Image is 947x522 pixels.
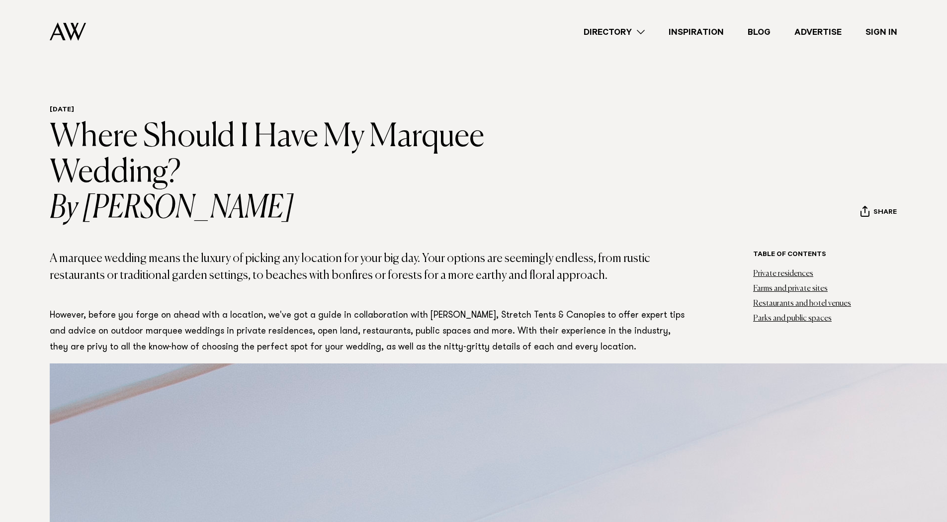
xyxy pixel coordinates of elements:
[572,25,657,39] a: Directory
[657,25,736,39] a: Inspiration
[753,285,828,293] a: Farms and private sites
[873,208,897,218] span: Share
[782,25,854,39] a: Advertise
[753,315,832,323] a: Parks and public spaces
[50,22,86,41] img: Auckland Weddings Logo
[860,205,897,220] button: Share
[753,251,897,260] h6: Table of contents
[50,308,689,355] p: However, before you forge on ahead with a location, we've got a guide in collaboration with [PERS...
[753,270,813,278] a: Private residences
[50,251,689,284] p: A marquee wedding means the luxury of picking any location for your big day. Your options are see...
[50,106,510,115] h6: [DATE]
[753,300,851,308] a: Restaurants and hotel venues
[854,25,909,39] a: Sign In
[50,191,510,227] i: By [PERSON_NAME]
[50,119,510,227] h1: Where Should I Have My Marquee Wedding?
[736,25,782,39] a: Blog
